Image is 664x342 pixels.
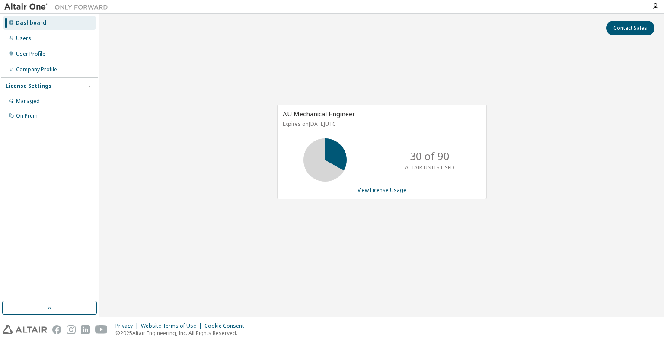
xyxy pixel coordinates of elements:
button: Contact Sales [606,21,654,35]
p: Expires on [DATE] UTC [283,120,479,128]
p: © 2025 Altair Engineering, Inc. All Rights Reserved. [115,329,249,337]
img: linkedin.svg [81,325,90,334]
img: Altair One [4,3,112,11]
div: Cookie Consent [204,323,249,329]
div: On Prem [16,112,38,119]
div: Privacy [115,323,141,329]
img: youtube.svg [95,325,108,334]
div: Website Terms of Use [141,323,204,329]
div: License Settings [6,83,51,89]
div: Managed [16,98,40,105]
a: View License Usage [358,186,406,194]
div: Company Profile [16,66,57,73]
img: instagram.svg [67,325,76,334]
div: Users [16,35,31,42]
img: facebook.svg [52,325,61,334]
span: AU Mechanical Engineer [283,109,355,118]
img: altair_logo.svg [3,325,47,334]
div: User Profile [16,51,45,58]
div: Dashboard [16,19,46,26]
p: ALTAIR UNITS USED [405,164,454,171]
p: 30 of 90 [410,149,450,163]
